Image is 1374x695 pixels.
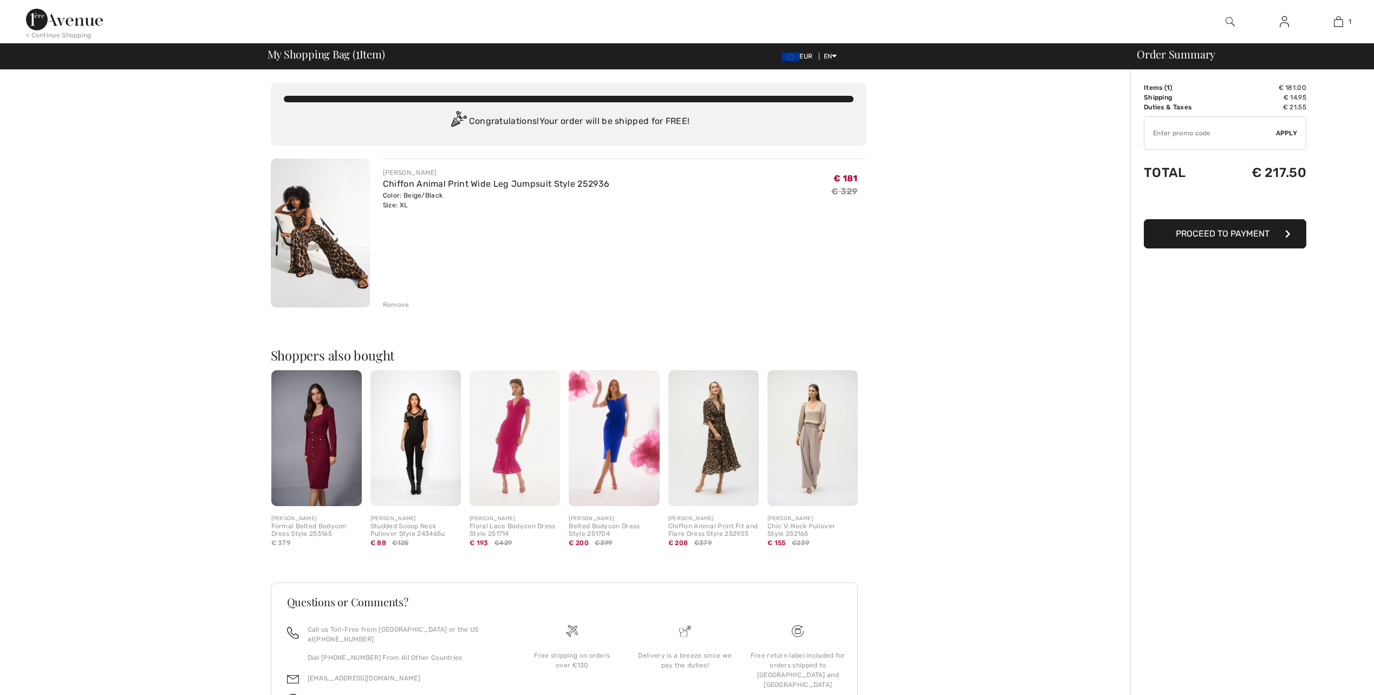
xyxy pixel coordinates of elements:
[383,168,609,178] div: [PERSON_NAME]
[268,49,385,60] span: My Shopping Bag ( Item)
[1124,49,1368,60] div: Order Summary
[595,538,612,548] span: €399
[1220,93,1306,102] td: € 14.95
[569,370,659,506] img: Belted Bodycon Dress Style 251704
[750,651,845,690] div: Free return label included for orders shipped to [GEOGRAPHIC_DATA] and [GEOGRAPHIC_DATA]
[26,9,103,30] img: 1ère Avenue
[1349,17,1351,27] span: 1
[1144,117,1276,149] input: Promo code
[1167,84,1170,91] span: 1
[383,179,609,189] a: Chiffon Animal Print Wide Leg Jumpsuit Style 252936
[1220,154,1306,191] td: € 217.50
[668,539,688,547] span: € 208
[1312,15,1365,28] a: 1
[494,538,512,548] span: €429
[356,46,360,60] span: 1
[833,173,858,183] span: € 181
[1144,102,1220,112] td: Duties & Taxes
[370,515,461,523] div: [PERSON_NAME]
[383,191,609,210] div: Color: Beige/Black Size: XL
[1144,93,1220,102] td: Shipping
[314,635,374,643] a: [PHONE_NUMBER]
[767,523,858,538] div: Chic V-Neck Pullover Style 252165
[1334,15,1343,28] img: My Bag
[679,625,691,637] img: Delivery is a breeze since we pay the duties!
[271,370,362,506] img: Formal Belted Bodycon Dress Style 253165
[470,370,560,506] img: Floral Lace Bodycon Dress Style 251714
[1144,83,1220,93] td: Items ( )
[668,515,759,523] div: [PERSON_NAME]
[284,111,854,133] div: Congratulations! Your order will be shipped for FREE!
[1144,154,1220,191] td: Total
[824,53,837,60] span: EN
[392,538,408,548] span: €125
[767,515,858,523] div: [PERSON_NAME]
[767,370,858,506] img: Chic V-Neck Pullover Style 252165
[308,625,503,644] p: Call us Toll-Free from [GEOGRAPHIC_DATA] or the US at
[637,651,733,670] div: Delivery is a breeze since we pay the duties!
[782,53,817,60] span: EUR
[271,539,291,547] span: € 379
[447,111,469,133] img: Congratulation2.svg
[383,300,409,310] div: Remove
[287,673,299,685] img: email
[1276,128,1298,138] span: Apply
[1220,83,1306,93] td: € 181.00
[370,539,386,547] span: € 88
[271,523,362,538] div: Formal Belted Bodycon Dress Style 253165
[569,515,659,523] div: [PERSON_NAME]
[308,674,420,682] a: [EMAIL_ADDRESS][DOMAIN_NAME]
[792,625,804,637] img: Free shipping on orders over &#8364;130
[668,523,759,538] div: Chiffon Animal Print Fit and Flare Dress Style 252935
[287,596,842,607] h3: Questions or Comments?
[668,370,759,506] img: Chiffon Animal Print Fit and Flare Dress Style 252935
[767,539,786,547] span: € 155
[524,651,620,670] div: Free shipping on orders over €130
[26,30,92,40] div: < Continue Shopping
[271,515,362,523] div: [PERSON_NAME]
[694,538,712,548] span: €379
[1280,15,1289,28] img: My Info
[470,523,560,538] div: Floral Lace Bodycon Dress Style 251714
[792,538,809,548] span: €239
[566,625,578,637] img: Free shipping on orders over &#8364;130
[1176,228,1269,239] span: Proceed to Payment
[470,515,560,523] div: [PERSON_NAME]
[370,523,461,538] div: Studded Scoop Neck Pullover Style 243465u
[271,159,370,307] img: Chiffon Animal Print Wide Leg Jumpsuit Style 252936
[1226,15,1235,28] img: search the website
[569,523,659,538] div: Belted Bodycon Dress Style 251704
[271,349,867,362] h2: Shoppers also bought
[1220,102,1306,112] td: € 21.55
[370,370,461,506] img: Studded Scoop Neck Pullover Style 243465u
[569,539,589,547] span: € 200
[308,653,503,663] p: Dial [PHONE_NUMBER] From All Other Countries
[831,186,858,196] s: € 329
[1271,15,1298,29] a: Sign In
[1144,219,1306,248] button: Proceed to Payment
[1144,191,1306,215] iframe: PayPal
[782,53,799,61] img: Euro
[470,539,489,547] span: € 193
[287,627,299,639] img: call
